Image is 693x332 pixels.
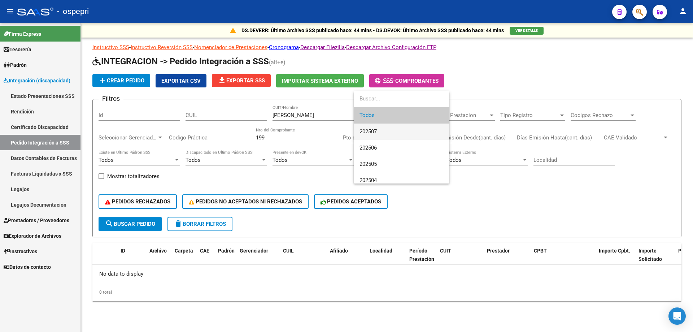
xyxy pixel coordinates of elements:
[359,145,377,151] span: 202506
[359,161,377,167] span: 202505
[359,128,377,135] span: 202507
[359,177,377,184] span: 202504
[359,107,444,124] span: Todos
[668,307,686,325] div: Open Intercom Messenger
[354,91,449,107] input: dropdown search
